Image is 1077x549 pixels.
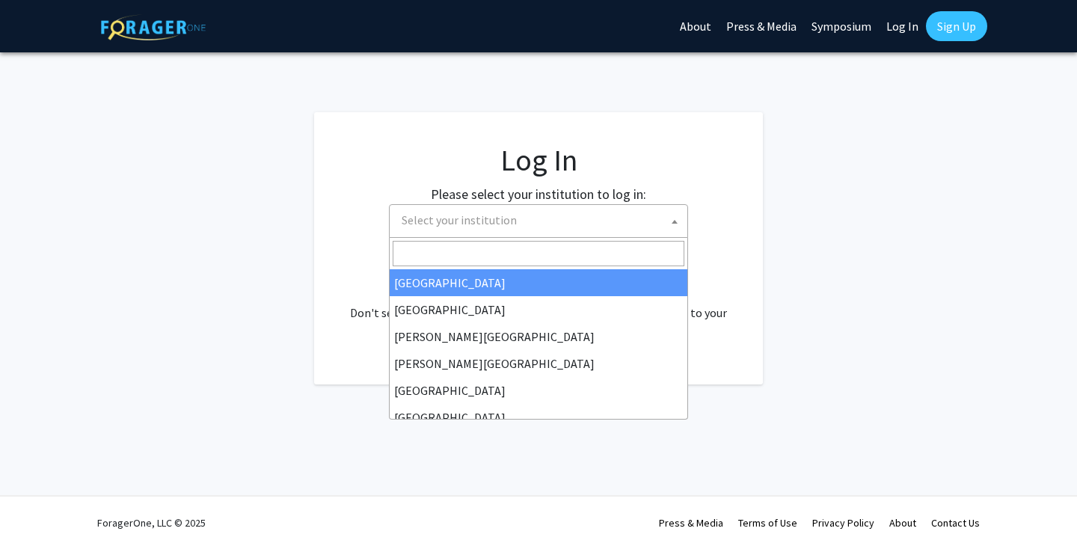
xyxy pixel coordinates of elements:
[889,516,916,530] a: About
[431,184,646,204] label: Please select your institution to log in:
[344,142,733,178] h1: Log In
[97,497,206,549] div: ForagerOne, LLC © 2025
[389,204,688,238] span: Select your institution
[344,268,733,340] div: No account? . Don't see your institution? about bringing ForagerOne to your institution.
[402,212,517,227] span: Select your institution
[812,516,874,530] a: Privacy Policy
[659,516,723,530] a: Press & Media
[390,296,687,323] li: [GEOGRAPHIC_DATA]
[390,404,687,431] li: [GEOGRAPHIC_DATA]
[101,14,206,40] img: ForagerOne Logo
[393,241,684,266] input: Search
[390,323,687,350] li: [PERSON_NAME][GEOGRAPHIC_DATA]
[390,269,687,296] li: [GEOGRAPHIC_DATA]
[11,482,64,538] iframe: Chat
[390,350,687,377] li: [PERSON_NAME][GEOGRAPHIC_DATA]
[396,205,687,236] span: Select your institution
[390,377,687,404] li: [GEOGRAPHIC_DATA]
[926,11,987,41] a: Sign Up
[931,516,980,530] a: Contact Us
[738,516,797,530] a: Terms of Use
